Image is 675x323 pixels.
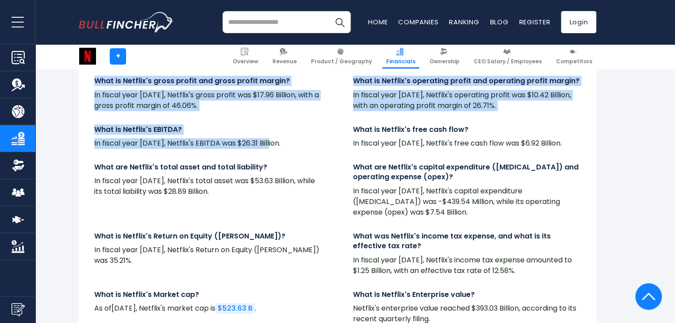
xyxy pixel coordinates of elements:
p: In fiscal year [DATE], Netflix's gross profit was $17.96 Billion, with a gross profit margin of 4... [94,90,322,111]
button: Search [329,11,351,33]
span: CEO Salary / Employees [474,58,542,65]
span: Ownership [430,58,460,65]
span: [DATE] [111,303,136,313]
a: Product / Geography [307,44,376,69]
img: Ownership [12,159,25,172]
span: Product / Geography [311,58,372,65]
span: Overview [233,58,258,65]
a: Financials [382,44,419,69]
a: Home [368,17,387,27]
a: Login [561,11,596,33]
h4: What is Netflix's EBITDA? [94,125,322,135]
a: Overview [229,44,262,69]
p: In fiscal year [DATE], Netflix's income tax expense amounted to $1.25 Billion, with an effective ... [353,255,581,276]
p: In fiscal year [DATE], Netflix's total asset was $53.63 Billion, while its total liability was $2... [94,176,322,197]
h4: What is Netflix's Enterprise value? [353,290,581,300]
a: Revenue [268,44,301,69]
p: As of , Netflix's market cap is . [94,303,322,314]
p: In fiscal year [DATE], Netflix's operating profit was $10.42 Billion, with an operating profit ma... [353,90,581,111]
h4: What was Netflix's income tax expense, and what is its effective tax rate? [353,231,581,251]
a: Ownership [426,44,464,69]
p: In fiscal year [DATE], Netflix's free cash flow was $6.92 Billion. [353,138,581,149]
span: $523.63 B [218,303,253,313]
h4: What are Netflix's total asset and total liability? [94,162,322,172]
h4: What is Netflix's Return on Equity ([PERSON_NAME])? [94,231,322,241]
span: Financials [386,58,415,65]
a: Go to homepage [79,12,174,32]
h4: What are Netflix's capital expenditure ([MEDICAL_DATA]) and operating expense (opex)? [353,162,581,182]
img: bullfincher logo [79,12,174,32]
h4: What is Netflix's Market cap? [94,290,322,300]
a: $523.63 B [215,303,255,313]
a: Blog [490,17,508,27]
a: Companies [398,17,438,27]
a: + [110,48,126,65]
p: In fiscal year [DATE], Netflix's EBITDA was $26.31 Billion. [94,138,322,149]
a: CEO Salary / Employees [470,44,546,69]
a: Register [519,17,550,27]
p: In fiscal year [DATE], Netflix's capital expenditure ([MEDICAL_DATA]) was -$439.54 Million, while... [353,186,581,218]
span: Revenue [272,58,297,65]
span: Competitors [556,58,592,65]
p: In fiscal year [DATE], Netflix's Return on Equity ([PERSON_NAME]) was 35.21%. [94,245,322,266]
a: Ranking [449,17,479,27]
img: NFLX logo [79,48,96,65]
a: Competitors [552,44,596,69]
h4: What is Netflix's gross profit and gross profit margin? [94,76,322,86]
h4: What is Netflix's free cash flow? [353,125,581,135]
h4: What is Netflix's operating profit and operating profit margin? [353,76,581,86]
